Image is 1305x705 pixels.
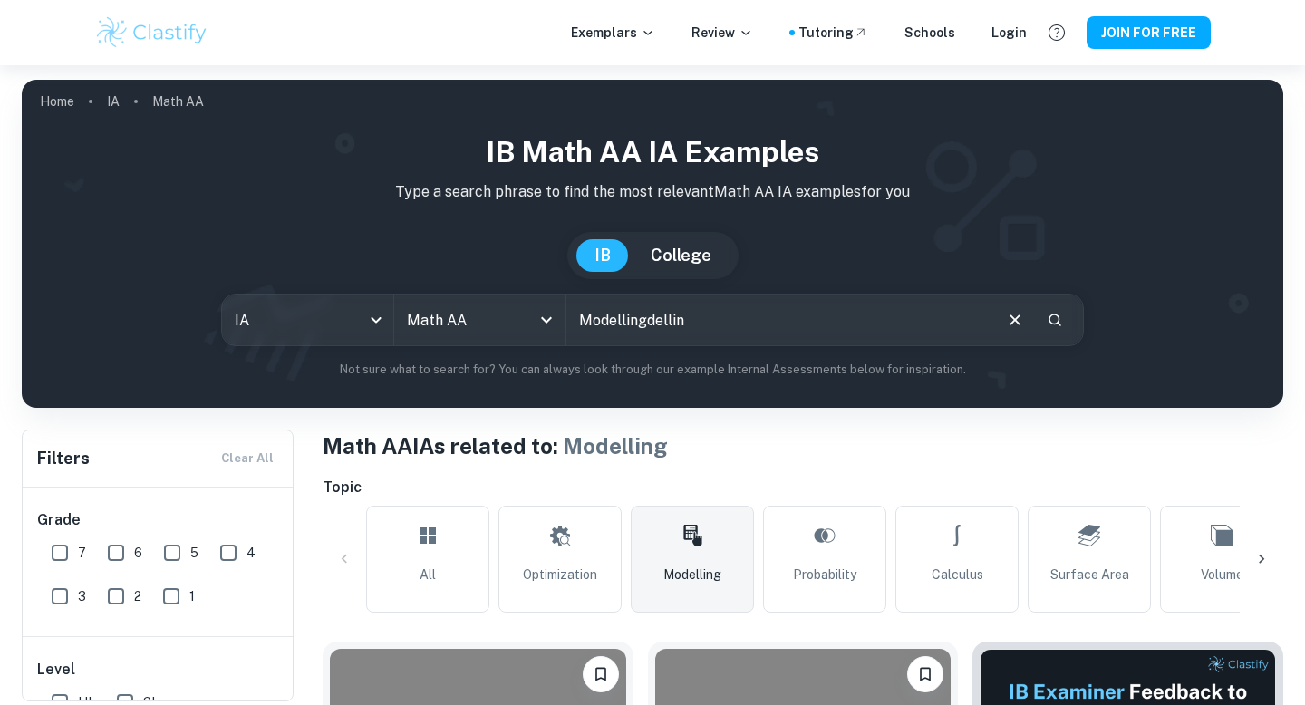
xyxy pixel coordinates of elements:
a: IA [107,89,120,114]
button: Clear [998,303,1032,337]
img: profile cover [22,80,1283,408]
div: IA [222,295,393,345]
span: 3 [78,586,86,606]
span: Probability [793,565,856,584]
span: All [420,565,436,584]
h6: Grade [37,509,280,531]
h6: Topic [323,477,1283,498]
a: Login [991,23,1027,43]
span: Optimization [523,565,597,584]
p: Not sure what to search for? You can always look through our example Internal Assessments below f... [36,361,1269,379]
span: 7 [78,543,86,563]
a: Tutoring [798,23,868,43]
a: Home [40,89,74,114]
span: Modelling [663,565,721,584]
button: JOIN FOR FREE [1087,16,1211,49]
span: 1 [189,586,195,606]
button: Open [534,307,559,333]
button: Help and Feedback [1041,17,1072,48]
p: Math AA [152,92,204,111]
p: Exemplars [571,23,655,43]
p: Review [691,23,753,43]
span: Surface Area [1050,565,1129,584]
h1: Math AA IAs related to: [323,430,1283,462]
button: Search [1039,304,1070,335]
a: Schools [904,23,955,43]
img: Clastify logo [94,14,209,51]
span: 6 [134,543,142,563]
span: 5 [190,543,198,563]
span: Volume [1201,565,1243,584]
h6: Filters [37,446,90,471]
button: Please log in to bookmark exemplars [583,656,619,692]
p: Type a search phrase to find the most relevant Math AA IA examples for you [36,181,1269,203]
span: Modelling [563,433,668,459]
button: IB [576,239,629,272]
span: 2 [134,586,141,606]
input: E.g. modelling a logo, player arrangements, shape of an egg... [566,295,991,345]
h1: IB Math AA IA examples [36,130,1269,174]
h6: Level [37,659,280,681]
span: 4 [246,543,256,563]
span: Calculus [932,565,983,584]
button: Please log in to bookmark exemplars [907,656,943,692]
button: College [633,239,730,272]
